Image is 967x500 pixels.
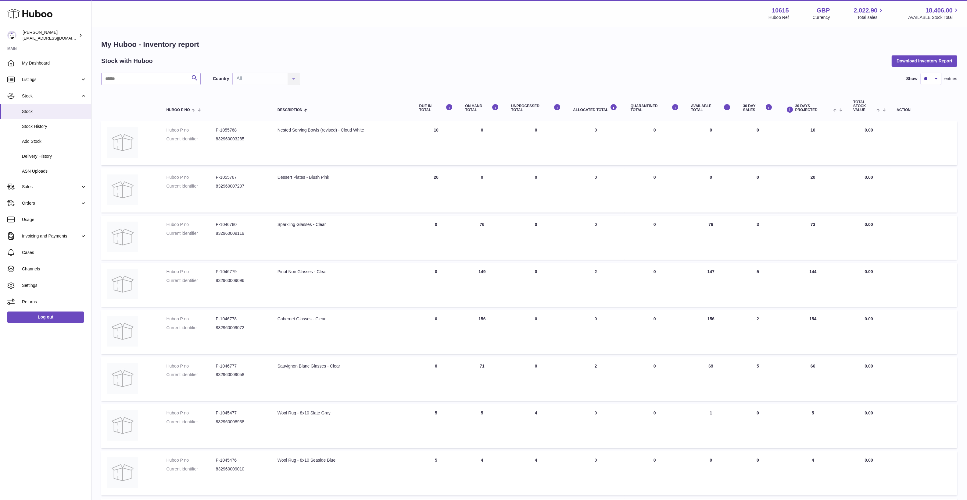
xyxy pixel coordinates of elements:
td: 0 [737,168,779,213]
dd: P-1046777 [216,363,265,369]
td: 0 [567,216,624,260]
span: 0 [654,364,656,368]
span: Stock History [22,124,87,129]
img: product image [107,269,138,299]
div: Pinot Noir Glasses - Clear [278,269,407,275]
span: [EMAIL_ADDRESS][DOMAIN_NAME] [23,36,90,40]
span: 0 [654,222,656,227]
td: 0 [459,121,505,165]
span: 0.00 [865,175,873,180]
span: 0.00 [865,222,873,227]
div: Cabernet Glasses - Clear [278,316,407,322]
span: Usage [22,217,87,223]
div: ON HAND Total [465,104,499,112]
td: 0 [413,263,459,307]
dd: 832960008938 [216,419,265,425]
span: 0 [654,410,656,415]
td: 4 [459,451,505,495]
div: Wool Rug - 8x10 Slate Gray [278,410,407,416]
td: 10 [779,121,847,165]
td: 2 [737,310,779,354]
dt: Huboo P no [166,363,216,369]
td: 0 [505,310,567,354]
td: 0 [413,310,459,354]
dt: Huboo P no [166,127,216,133]
td: 0 [505,168,567,213]
dd: 832960009010 [216,466,265,472]
div: ALLOCATED Total [573,104,618,112]
div: AVAILABLE Total [691,104,731,112]
dt: Current identifier [166,183,216,189]
td: 156 [685,310,737,354]
td: 0 [413,216,459,260]
span: Total stock value [853,100,875,112]
td: 149 [459,263,505,307]
td: 0 [505,357,567,401]
strong: 10615 [772,6,789,15]
span: 0.00 [865,316,873,321]
span: 0 [654,175,656,180]
h2: Stock with Huboo [101,57,153,65]
div: Wool Rug - 8x10 Seaside Blue [278,457,407,463]
img: product image [107,410,138,441]
span: 0.00 [865,458,873,463]
dt: Huboo P no [166,222,216,227]
td: 0 [685,121,737,165]
dd: P-1045477 [216,410,265,416]
span: Orders [22,200,80,206]
td: 10 [413,121,459,165]
td: 0 [737,121,779,165]
div: Dessert Plates - Blush Pink [278,174,407,180]
td: 0 [505,121,567,165]
td: 0 [567,310,624,354]
dd: P-1046779 [216,269,265,275]
dt: Huboo P no [166,457,216,463]
td: 20 [413,168,459,213]
button: Download Inventory Report [892,55,957,66]
td: 0 [505,216,567,260]
span: 0 [654,316,656,321]
div: [PERSON_NAME] [23,30,77,41]
td: 5 [737,357,779,401]
td: 73 [779,216,847,260]
img: product image [107,363,138,394]
dd: 832960007207 [216,183,265,189]
td: 2 [567,357,624,401]
span: My Dashboard [22,60,87,66]
dt: Current identifier [166,372,216,378]
span: 0 [654,458,656,463]
dt: Huboo P no [166,174,216,180]
dt: Huboo P no [166,410,216,416]
dt: Current identifier [166,419,216,425]
dt: Current identifier [166,136,216,142]
span: Invoicing and Payments [22,233,80,239]
div: DUE IN TOTAL [419,104,453,112]
a: 18,406.00 AVAILABLE Stock Total [908,6,960,20]
td: 4 [505,451,567,495]
img: internalAdmin-10615@internal.huboo.com [7,31,16,40]
td: 0 [567,121,624,165]
span: Listings [22,77,80,83]
dd: 832960009072 [216,325,265,331]
dd: P-1046780 [216,222,265,227]
div: Action [897,108,951,112]
dt: Current identifier [166,325,216,331]
span: Add Stock [22,139,87,144]
dd: P-1055767 [216,174,265,180]
dd: P-1046778 [216,316,265,322]
span: Total sales [857,15,884,20]
span: 30 DAYS PROJECTED [795,104,832,112]
span: Sales [22,184,80,190]
span: entries [944,76,957,82]
td: 1 [685,404,737,448]
span: 0 [654,128,656,132]
strong: GBP [817,6,830,15]
td: 154 [779,310,847,354]
dd: 832960009119 [216,231,265,236]
span: Huboo P no [166,108,190,112]
td: 156 [459,310,505,354]
td: 0 [505,263,567,307]
td: 3 [737,216,779,260]
h1: My Huboo - Inventory report [101,40,957,49]
span: Stock [22,109,87,114]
